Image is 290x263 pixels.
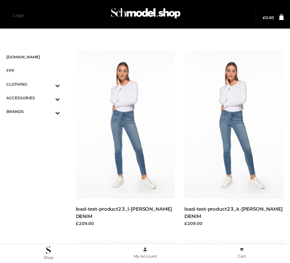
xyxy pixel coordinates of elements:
a: BRANDSToggle Submenu [6,105,60,118]
img: .Shop [46,246,51,254]
span: Cart [238,254,246,259]
a: [DOMAIN_NAME] [6,50,60,64]
div: £209.00 [76,220,175,227]
span: FFP [6,67,60,74]
span: CLOTHING [6,81,60,88]
span: My Account [134,254,157,259]
a: load-test-product23_l-[PERSON_NAME] DENIM [76,206,172,219]
a: ACCESSORIESToggle Submenu [6,91,60,105]
bdi: 0.00 [263,15,274,20]
span: BRANDS [6,108,60,115]
span: [DOMAIN_NAME] [6,53,60,61]
button: Toggle Submenu [38,91,60,105]
button: Toggle Submenu [38,105,60,118]
img: Schmodel Admin 964 [109,3,182,26]
a: FFP [6,64,60,77]
a: £0.00 [263,16,274,20]
span: ACCESSORIES [6,94,60,102]
a: Login [13,13,24,18]
a: load-test-product23_k-[PERSON_NAME] DENIM [184,206,282,219]
a: Schmodel Admin 964 [108,5,182,26]
a: Cart [193,246,290,260]
div: £209.00 [184,220,284,227]
span: £ [263,15,265,20]
button: Toggle Submenu [38,77,60,91]
a: My Account [97,246,194,260]
span: .Shop [43,255,54,260]
a: CLOTHINGToggle Submenu [6,77,60,91]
